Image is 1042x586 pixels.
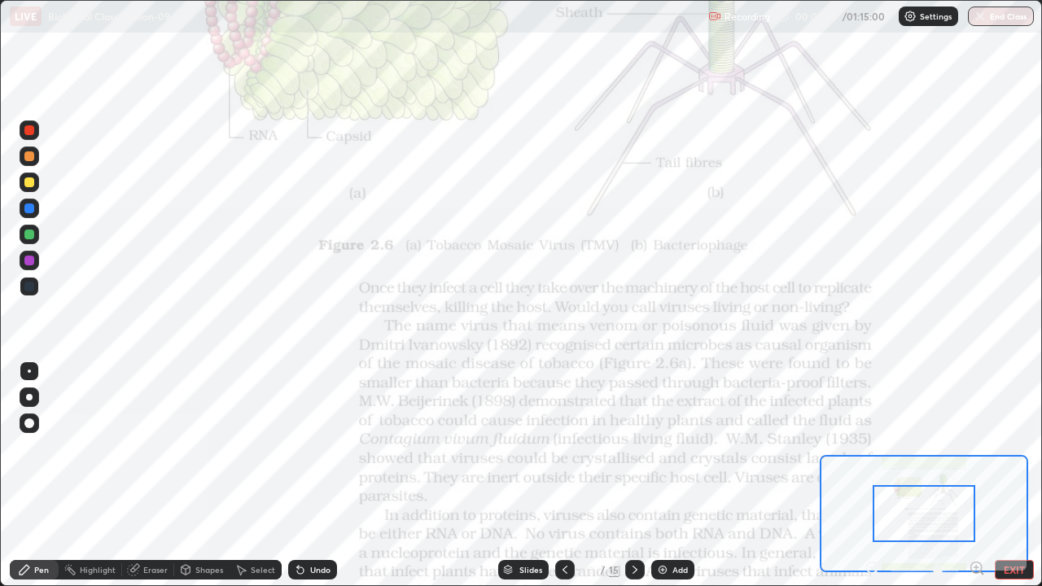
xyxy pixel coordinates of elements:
img: add-slide-button [656,563,669,576]
img: recording.375f2c34.svg [708,10,721,23]
div: 13 [581,565,598,575]
div: Pen [34,566,49,574]
div: Add [672,566,688,574]
p: Biological Classification-09 [48,10,170,23]
button: End Class [968,7,1034,26]
div: Select [251,566,275,574]
div: Eraser [143,566,168,574]
p: Recording [725,11,770,23]
p: LIVE [15,10,37,23]
div: / [601,565,606,575]
div: Shapes [195,566,223,574]
div: Undo [310,566,331,574]
div: Highlight [80,566,116,574]
div: Slides [519,566,542,574]
img: end-class-cross [974,10,987,23]
p: Settings [920,12,952,20]
button: EXIT [995,560,1034,579]
div: 15 [609,562,619,577]
img: class-settings-icons [904,10,917,23]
